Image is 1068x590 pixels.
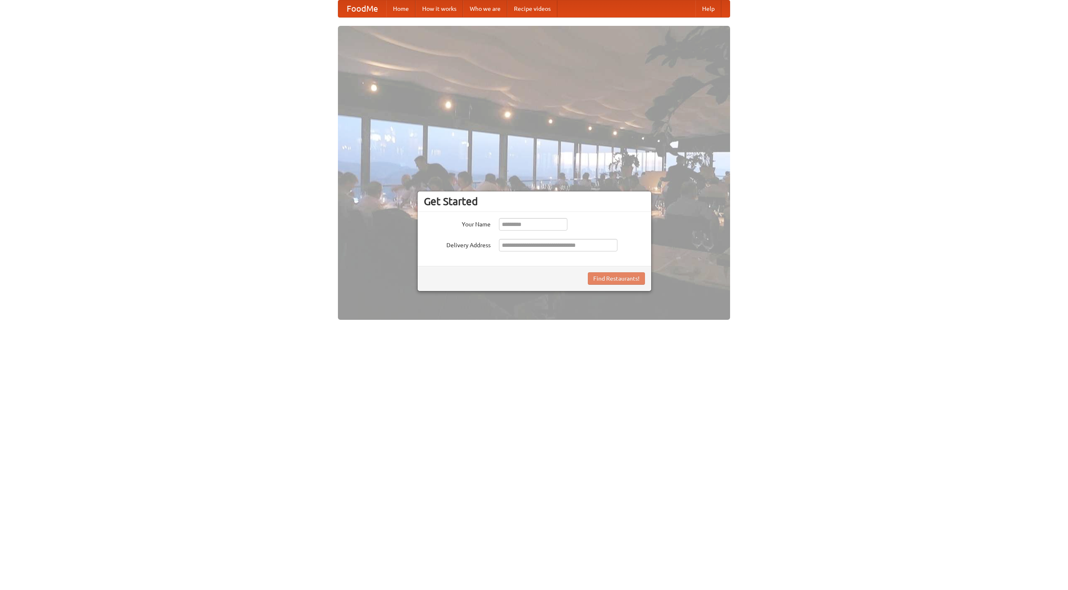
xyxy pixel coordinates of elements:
a: How it works [416,0,463,17]
a: Help [695,0,721,17]
a: Who we are [463,0,507,17]
h3: Get Started [424,195,645,208]
label: Delivery Address [424,239,491,249]
button: Find Restaurants! [588,272,645,285]
a: Home [386,0,416,17]
label: Your Name [424,218,491,228]
a: Recipe videos [507,0,557,17]
a: FoodMe [338,0,386,17]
